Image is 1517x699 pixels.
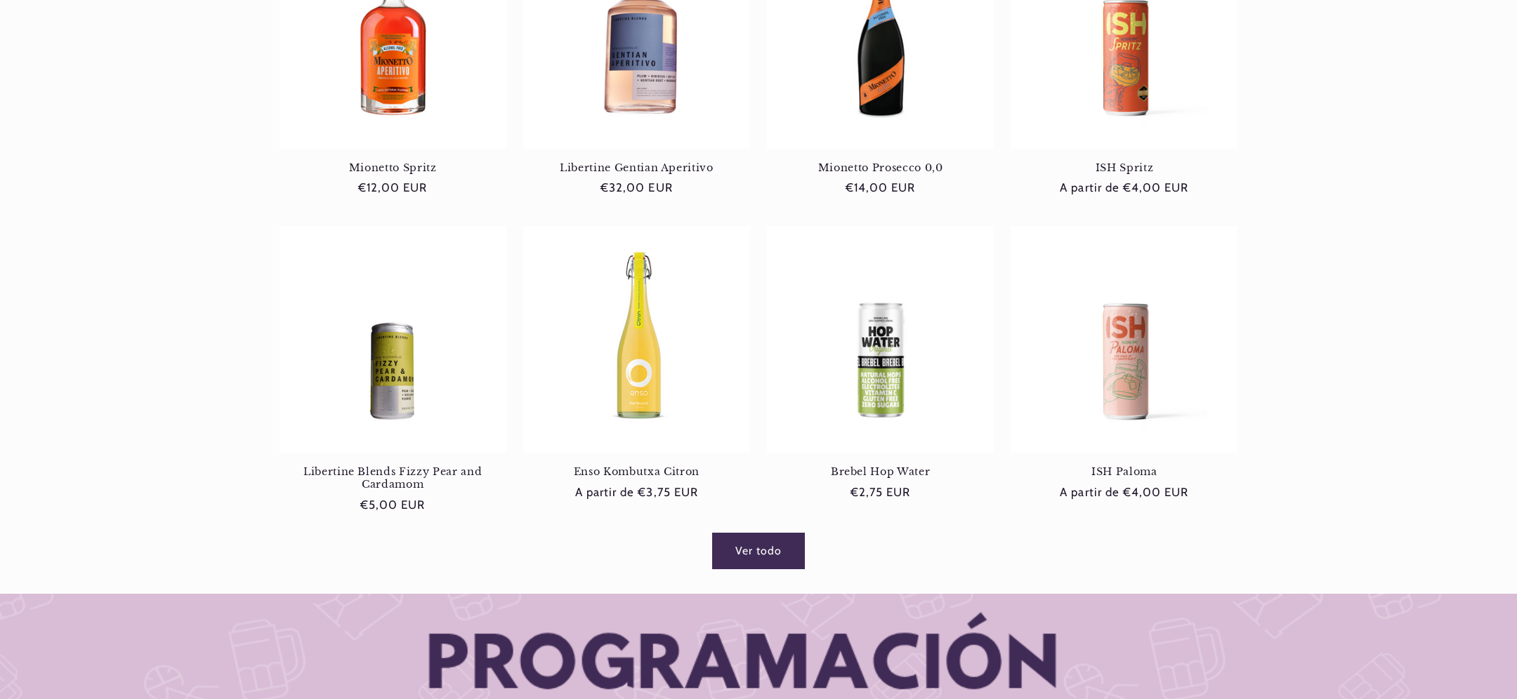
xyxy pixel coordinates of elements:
a: Ver todos los productos de la colección Festas de Gracias [713,533,803,568]
a: ISH Spritz [1011,161,1237,174]
a: Brebel Hop Water [767,465,994,478]
a: Mionetto Spritz [280,161,506,174]
a: Libertine Gentian Aperitivo [523,161,750,174]
a: Mionetto Prosecco 0,0 [767,161,994,174]
a: Libertine Blends Fizzy Pear and Cardamom [280,465,506,491]
a: Enso Kombutxa Citron [523,465,750,478]
a: ISH Paloma [1011,465,1237,478]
